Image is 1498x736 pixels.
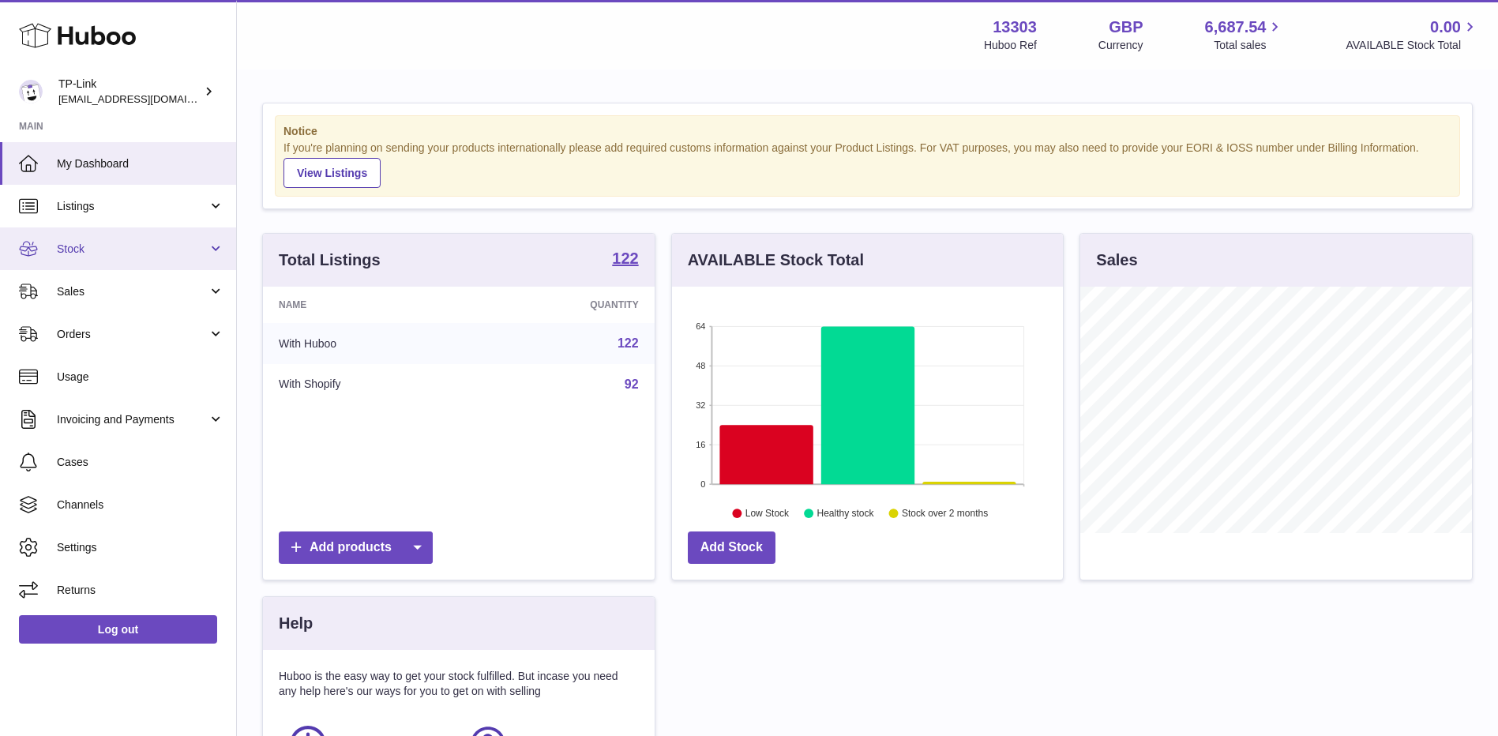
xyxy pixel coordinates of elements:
img: gaby.chen@tp-link.com [19,80,43,103]
a: 122 [618,336,639,350]
h3: Help [279,613,313,634]
text: 16 [696,440,705,449]
strong: 122 [612,250,638,266]
td: With Shopify [263,364,474,405]
a: Add products [279,531,433,564]
span: Sales [57,284,208,299]
a: 122 [612,250,638,269]
span: 6,687.54 [1205,17,1267,38]
strong: Notice [283,124,1451,139]
text: Healthy stock [817,508,874,519]
div: Huboo Ref [984,38,1037,53]
a: Log out [19,615,217,644]
th: Quantity [474,287,654,323]
span: Listings [57,199,208,214]
text: 32 [696,400,705,410]
a: Add Stock [688,531,775,564]
td: With Huboo [263,323,474,364]
h3: AVAILABLE Stock Total [688,250,864,271]
a: 92 [625,377,639,391]
span: Channels [57,498,224,513]
text: 0 [700,479,705,489]
a: 6,687.54 Total sales [1205,17,1285,53]
span: Invoicing and Payments [57,412,208,427]
p: Huboo is the easy way to get your stock fulfilled. But incase you need any help here's our ways f... [279,669,639,699]
span: Usage [57,370,224,385]
a: 0.00 AVAILABLE Stock Total [1346,17,1479,53]
span: My Dashboard [57,156,224,171]
span: Orders [57,327,208,342]
th: Name [263,287,474,323]
div: Currency [1098,38,1143,53]
span: Total sales [1214,38,1284,53]
span: Stock [57,242,208,257]
text: Low Stock [745,508,790,519]
span: Returns [57,583,224,598]
span: [EMAIL_ADDRESS][DOMAIN_NAME] [58,92,232,105]
h3: Total Listings [279,250,381,271]
span: Settings [57,540,224,555]
h3: Sales [1096,250,1137,271]
a: View Listings [283,158,381,188]
text: Stock over 2 months [902,508,988,519]
strong: GBP [1109,17,1143,38]
span: AVAILABLE Stock Total [1346,38,1479,53]
div: TP-Link [58,77,201,107]
text: 64 [696,321,705,331]
strong: 13303 [993,17,1037,38]
span: Cases [57,455,224,470]
span: 0.00 [1430,17,1461,38]
div: If you're planning on sending your products internationally please add required customs informati... [283,141,1451,188]
text: 48 [696,361,705,370]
